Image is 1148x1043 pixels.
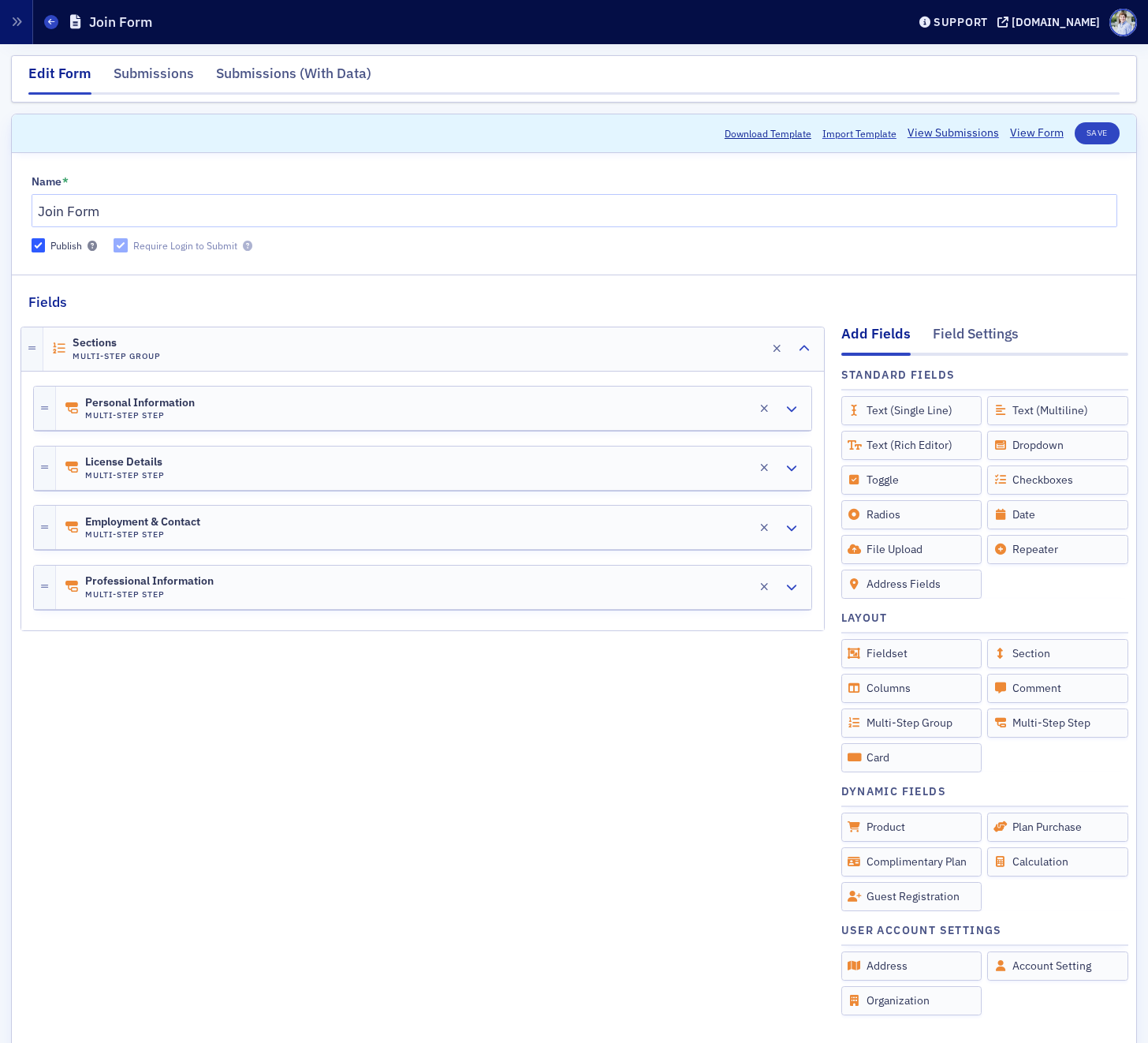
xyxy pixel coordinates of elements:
[997,17,1105,28] button: [DOMAIN_NAME]
[841,674,982,703] div: Columns
[841,367,956,383] h4: Standard Fields
[62,176,69,187] abbr: This field is required
[987,396,1128,425] div: Text (Multiline)
[841,610,888,626] h4: Layout
[28,292,67,312] h2: Fields
[987,674,1128,703] div: Comment
[987,500,1128,529] div: Date
[1075,122,1120,144] button: Save
[216,63,371,92] div: Submissions (With Data)
[822,126,896,140] span: Import Template
[1010,125,1064,141] a: View Form
[908,125,999,141] a: View Submissions
[85,456,173,469] span: License Details
[841,708,982,738] div: Multi-Step Group
[841,922,1002,939] h4: User Account Settings
[28,63,91,95] div: Edit Form
[841,465,982,495] div: Toggle
[841,431,982,460] div: Text (Rich Editor)
[841,323,911,355] div: Add Fields
[133,239,237,252] div: Require Login to Submit
[987,465,1128,495] div: Checkboxes
[987,708,1128,738] div: Multi-Step Step
[73,351,162,361] h4: Multi-Step Group
[85,589,214,600] h4: Multi-Step Step
[85,575,214,588] span: Professional Information
[841,570,982,599] div: Address Fields
[1012,15,1100,29] div: [DOMAIN_NAME]
[73,337,161,350] span: Sections
[841,535,982,564] div: File Upload
[841,743,982,772] div: Card
[89,13,152,32] h1: Join Form
[987,813,1128,842] div: Plan Purchase
[987,639,1128,668] div: Section
[987,951,1128,981] div: Account Setting
[114,238,128,252] input: Require Login to Submit
[987,847,1128,877] div: Calculation
[841,639,982,668] div: Fieldset
[85,470,173,480] h4: Multi-Step Step
[987,535,1128,564] div: Repeater
[1109,9,1137,36] span: Profile
[841,500,982,529] div: Radios
[114,63,194,92] div: Submissions
[987,431,1128,460] div: Dropdown
[841,396,982,425] div: Text (Single Line)
[85,529,200,540] h4: Multi-Step Step
[85,410,195,421] h4: Multi-Step Step
[50,239,82,252] div: Publish
[934,15,988,29] div: Support
[841,882,982,911] div: Guest Registration
[933,323,1019,353] div: Field Settings
[725,126,811,140] button: Download Template
[85,516,200,529] span: Employment & Contact
[841,813,982,842] div: Product
[32,238,46,252] input: Publish
[841,783,947,800] h4: Dynamic Fields
[841,847,982,877] div: Complimentary Plan
[85,397,195,409] span: Personal Information
[841,986,982,1015] div: Organization
[841,951,982,981] div: Address
[32,175,61,189] div: Name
